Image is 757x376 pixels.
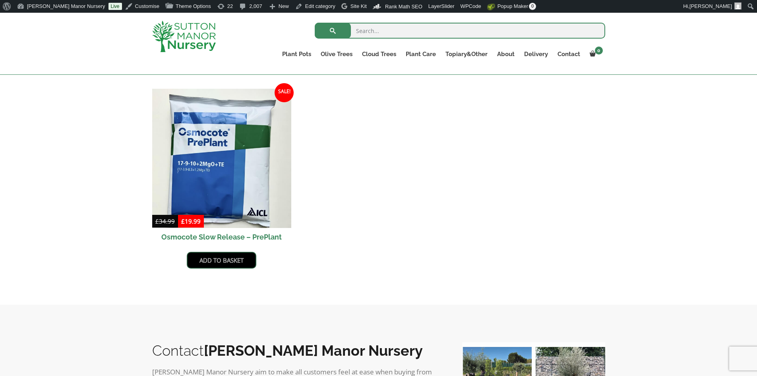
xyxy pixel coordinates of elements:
img: Osmocote Slow Release - PrePlant [152,89,292,228]
b: [PERSON_NAME] Manor Nursery [204,342,423,359]
a: 0 [585,49,605,60]
span: 0 [595,47,603,55]
a: Plant Pots [277,49,316,60]
span: Site Kit [350,3,367,9]
h2: Osmocote Slow Release – PrePlant [152,228,292,246]
h2: Contact [152,342,446,359]
a: Add to basket: “Osmocote Slow Release - PrePlant” [187,252,256,269]
span: £ [155,217,159,225]
span: Rank Math SEO [385,4,422,10]
a: Olive Trees [316,49,357,60]
span: [PERSON_NAME] [689,3,732,9]
a: About [492,49,519,60]
a: Plant Care [401,49,441,60]
input: Search... [315,23,605,39]
span: Sale! [275,83,294,102]
span: 0 [529,3,536,10]
bdi: 34.99 [155,217,175,225]
a: Cloud Trees [357,49,401,60]
a: Live [108,3,122,10]
a: Sale! Osmocote Slow Release – PrePlant [152,89,292,246]
a: Topiary&Other [441,49,492,60]
bdi: 19.99 [181,217,201,225]
a: Contact [553,49,585,60]
img: logo [152,21,216,52]
span: £ [181,217,185,225]
a: Delivery [519,49,553,60]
